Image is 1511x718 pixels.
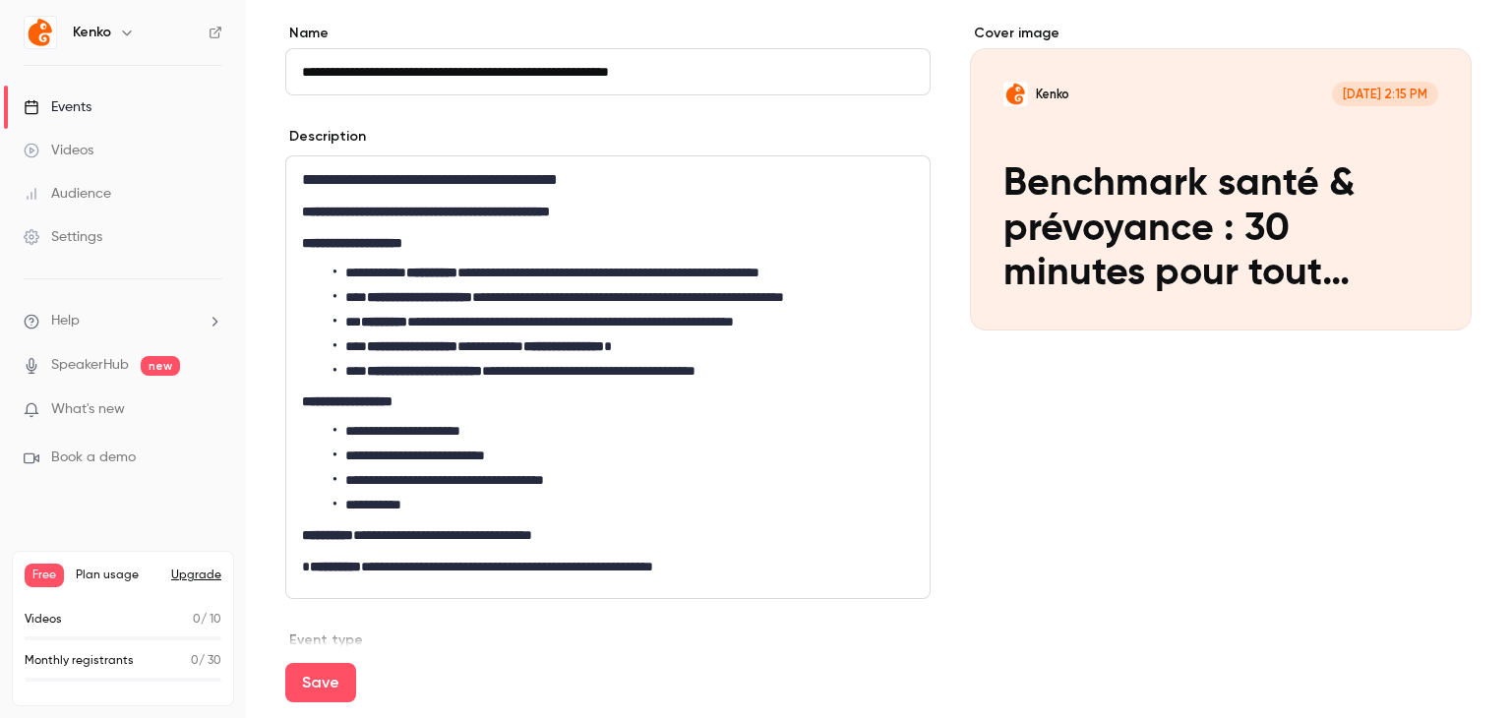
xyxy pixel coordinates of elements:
button: Save [285,663,356,702]
div: Settings [24,227,102,247]
button: Upgrade [171,568,221,583]
label: Cover image [970,24,1472,43]
li: help-dropdown-opener [24,311,222,331]
label: Name [285,24,931,43]
span: What's new [51,399,125,420]
label: Description [285,127,366,147]
img: Kenko [25,17,56,48]
iframe: Noticeable Trigger [199,401,222,419]
div: Events [24,97,91,117]
div: Audience [24,184,111,204]
span: Free [25,564,64,587]
span: Help [51,311,80,331]
span: Book a demo [51,448,136,468]
p: Videos [25,611,62,628]
span: new [141,356,180,376]
span: 0 [191,655,199,667]
h6: Kenko [73,23,111,42]
span: Plan usage [76,568,159,583]
section: description [285,155,931,599]
a: SpeakerHub [51,355,129,376]
section: Cover image [970,24,1472,330]
p: / 30 [191,652,221,670]
div: editor [286,156,930,598]
p: Monthly registrants [25,652,134,670]
div: Videos [24,141,93,160]
span: 0 [193,614,201,626]
p: / 10 [193,611,221,628]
